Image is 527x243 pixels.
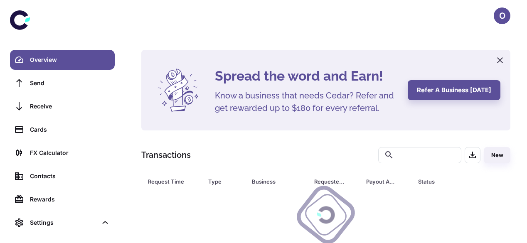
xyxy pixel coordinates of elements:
div: Cards [30,125,110,134]
a: Rewards [10,189,115,209]
h1: Transactions [141,149,191,161]
div: Settings [10,213,115,233]
a: Overview [10,50,115,70]
div: Receive [30,102,110,111]
div: Type [208,176,231,187]
div: Requested Amount [314,176,345,187]
a: Receive [10,96,115,116]
span: Requested Amount [314,176,356,187]
div: Overview [30,55,110,64]
button: O [494,7,510,24]
a: Contacts [10,166,115,186]
div: Settings [30,218,97,227]
a: FX Calculator [10,143,115,163]
div: Contacts [30,172,110,181]
span: Request Time [148,176,198,187]
span: Status [418,176,481,187]
h5: Know a business that needs Cedar? Refer and get rewarded up to $180 for every referral. [215,89,398,114]
a: Send [10,73,115,93]
span: Payout Amount [366,176,408,187]
h4: Spread the word and Earn! [215,66,398,86]
button: Refer a business [DATE] [408,80,500,100]
div: Rewards [30,195,110,204]
div: Status [418,176,470,187]
a: Cards [10,120,115,140]
div: FX Calculator [30,148,110,157]
span: Type [208,176,242,187]
button: New [484,147,510,163]
div: Send [30,79,110,88]
div: Request Time [148,176,187,187]
div: Payout Amount [366,176,397,187]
